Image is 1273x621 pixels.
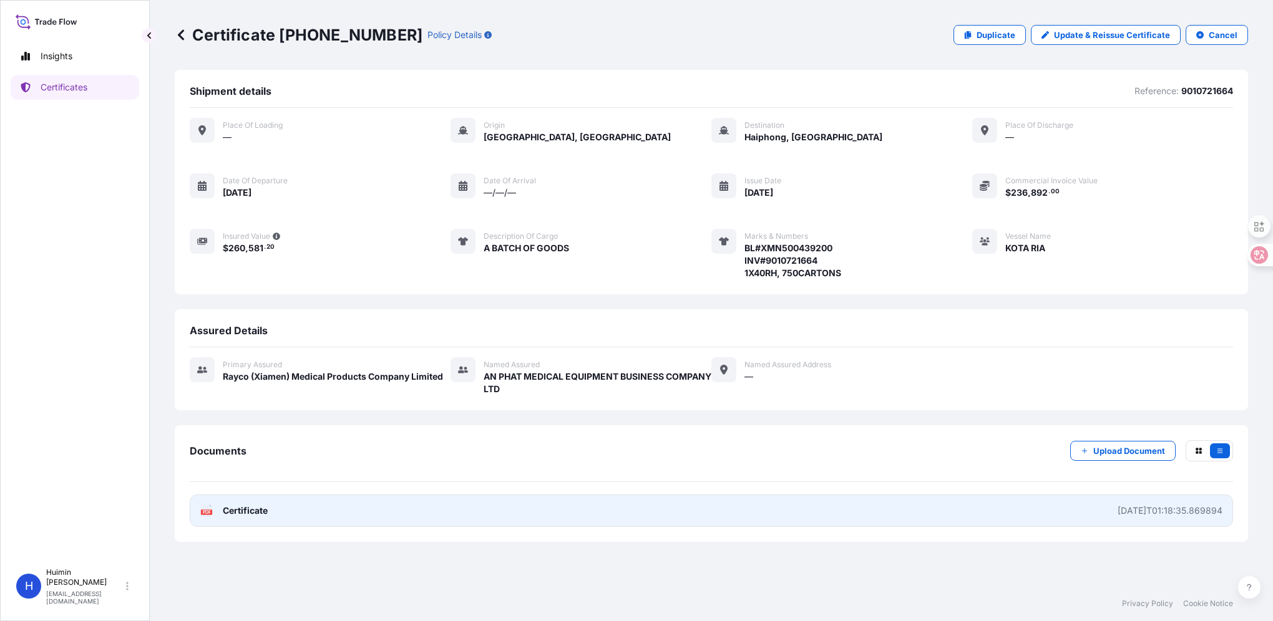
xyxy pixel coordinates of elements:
[744,231,808,241] span: Marks & Numbers
[245,244,248,253] span: ,
[264,245,266,249] span: .
[1183,599,1233,609] a: Cookie Notice
[1134,85,1179,97] p: Reference:
[1070,441,1176,461] button: Upload Document
[46,567,124,587] p: Huimin [PERSON_NAME]
[427,29,482,41] p: Policy Details
[744,242,841,279] span: BL#XMN500439200 INV#9010721664 1X40RH, 750CARTONS
[484,176,536,186] span: Date of arrival
[223,120,283,130] span: Place of Loading
[1031,188,1048,197] span: 892
[190,324,268,337] span: Assured Details
[1011,188,1028,197] span: 236
[484,131,671,143] span: [GEOGRAPHIC_DATA], [GEOGRAPHIC_DATA]
[484,242,569,254] span: A BATCH OF GOODS
[1054,29,1170,41] p: Update & Reissue Certificate
[484,186,516,199] span: —/—/—
[1028,188,1031,197] span: ,
[484,370,711,395] span: AN PHAT MEDICAL EQUIPMENT BUSINESS COMPANY LTD
[1005,188,1011,197] span: $
[484,231,558,241] span: Description of cargo
[11,44,139,69] a: Insights
[484,120,505,130] span: Origin
[744,186,773,199] span: [DATE]
[744,131,882,143] span: Haiphong, [GEOGRAPHIC_DATA]
[223,176,288,186] span: Date of departure
[1186,25,1248,45] button: Cancel
[190,494,1233,527] a: PDFCertificate[DATE]T01:18:35.869894
[1051,190,1060,194] span: 00
[977,29,1015,41] p: Duplicate
[744,176,781,186] span: Issue Date
[1209,29,1237,41] p: Cancel
[1005,120,1073,130] span: Place of discharge
[484,360,540,370] span: Named Assured
[744,120,784,130] span: Destination
[190,445,246,457] span: Documents
[248,244,263,253] span: 581
[1048,190,1050,194] span: .
[46,590,124,605] p: [EMAIL_ADDRESS][DOMAIN_NAME]
[1005,242,1045,254] span: KOTA RIA
[744,370,753,383] span: —
[954,25,1026,45] a: Duplicate
[266,245,275,249] span: 20
[223,244,228,253] span: $
[25,580,33,592] span: H
[1031,25,1181,45] a: Update & Reissue Certificate
[1005,131,1014,143] span: —
[203,510,211,514] text: PDF
[1005,176,1098,186] span: Commercial Invoice Value
[1122,599,1173,609] a: Privacy Policy
[1118,504,1222,517] div: [DATE]T01:18:35.869894
[175,25,422,45] p: Certificate [PHONE_NUMBER]
[223,360,282,370] span: Primary assured
[11,75,139,100] a: Certificates
[41,50,72,62] p: Insights
[744,360,831,370] span: Named Assured Address
[223,231,270,241] span: Insured Value
[223,186,251,199] span: [DATE]
[1005,231,1051,241] span: Vessel Name
[41,81,87,94] p: Certificates
[1093,445,1165,457] p: Upload Document
[223,370,443,383] span: Rayco (Xiamen) Medical Products Company Limited
[1181,85,1233,97] p: 9010721664
[223,131,232,143] span: —
[190,85,271,97] span: Shipment details
[228,244,245,253] span: 260
[223,504,268,517] span: Certificate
